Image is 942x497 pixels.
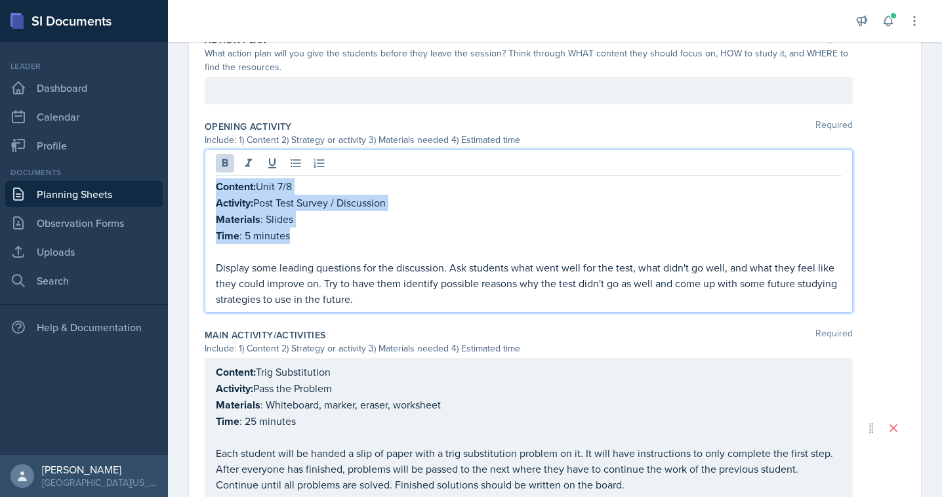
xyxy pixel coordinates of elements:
strong: Materials [216,397,260,412]
a: Dashboard [5,75,163,101]
div: [GEOGRAPHIC_DATA][US_STATE] in [GEOGRAPHIC_DATA] [42,476,157,489]
strong: Time [216,414,239,429]
a: Calendar [5,104,163,130]
strong: Activity: [216,381,253,396]
label: Opening Activity [205,120,292,133]
p: : 25 minutes [216,413,842,429]
div: [PERSON_NAME] [42,463,157,476]
a: Planning Sheets [5,181,163,207]
label: Main Activity/Activities [205,328,325,342]
div: Documents [5,167,163,178]
strong: Activity: [216,195,253,210]
p: : Whiteboard, marker, eraser, worksheet [216,397,842,413]
div: What action plan will you give the students before they leave the session? Think through WHAT con... [205,47,853,74]
strong: Content: [216,179,256,194]
span: Required [815,120,853,133]
a: Observation Forms [5,210,163,236]
div: Leader [5,60,163,72]
p: Post Test Survey / Discussion [216,195,842,211]
p: Trig Substitution [216,364,842,380]
p: Unit 7/8 [216,178,842,195]
div: Help & Documentation [5,314,163,340]
div: Include: 1) Content 2) Strategy or activity 3) Materials needed 4) Estimated time [205,342,853,355]
a: Uploads [5,239,163,265]
p: Pass the Problem [216,380,842,397]
a: Profile [5,132,163,159]
a: Search [5,268,163,294]
p: : 5 minutes [216,228,842,244]
span: Required [815,328,853,342]
strong: Time [216,228,239,243]
p: Each student will be handed a slip of paper with a trig substitution problem on it. It will have ... [216,445,842,492]
strong: Materials [216,212,260,227]
p: Display some leading questions for the discussion. Ask students what went well for the test, what... [216,260,842,307]
strong: Content: [216,365,256,380]
div: Include: 1) Content 2) Strategy or activity 3) Materials needed 4) Estimated time [205,133,853,147]
p: : Slides [216,211,842,228]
